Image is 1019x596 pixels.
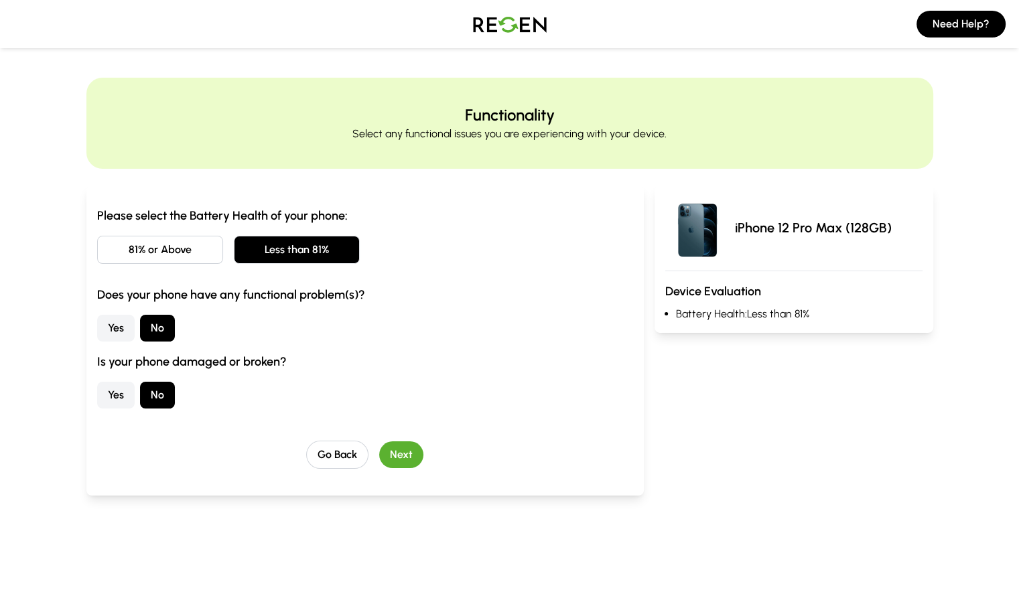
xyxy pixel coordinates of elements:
[916,11,1006,38] button: Need Help?
[735,218,892,237] p: iPhone 12 Pro Max (128GB)
[665,196,730,260] img: iPhone 12 Pro Max
[379,441,423,468] button: Next
[97,315,135,342] button: Yes
[463,5,557,43] img: Logo
[352,126,667,142] p: Select any functional issues you are experiencing with your device.
[97,206,633,225] h3: Please select the Battery Health of your phone:
[97,382,135,408] button: Yes
[306,441,368,469] button: Go Back
[97,236,223,264] button: 81% or Above
[140,382,175,408] button: No
[665,282,923,301] h3: Device Evaluation
[140,315,175,342] button: No
[97,352,633,371] h3: Is your phone damaged or broken?
[676,306,923,322] li: Battery Health: Less than 81%
[234,236,360,264] button: Less than 81%
[465,104,555,126] h2: Functionality
[97,285,633,304] h3: Does your phone have any functional problem(s)?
